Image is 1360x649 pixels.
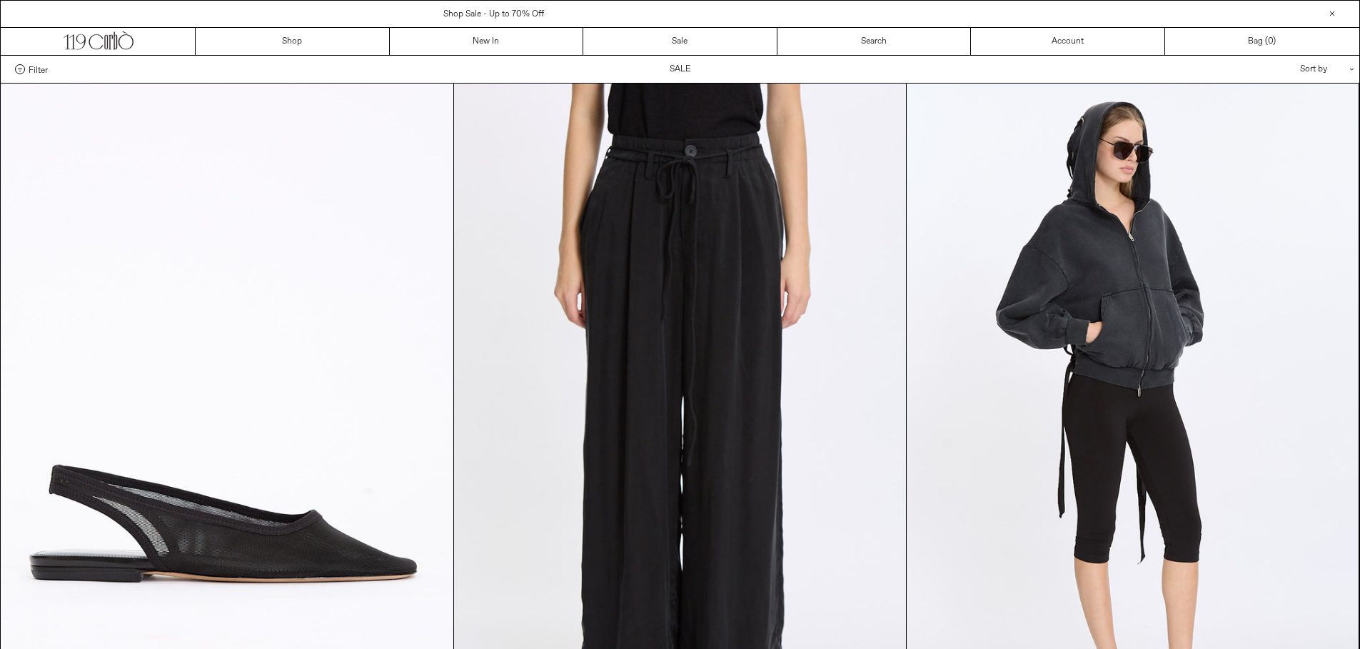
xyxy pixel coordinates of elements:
[1217,56,1345,83] div: Sort by
[777,28,972,55] a: Search
[390,28,584,55] a: New In
[443,9,544,20] a: Shop Sale - Up to 70% Off
[1165,28,1359,55] a: Bag ()
[196,28,390,55] a: Shop
[1268,36,1273,47] span: 0
[29,64,48,74] span: Filter
[1268,35,1276,48] span: )
[583,28,777,55] a: Sale
[971,28,1165,55] a: Account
